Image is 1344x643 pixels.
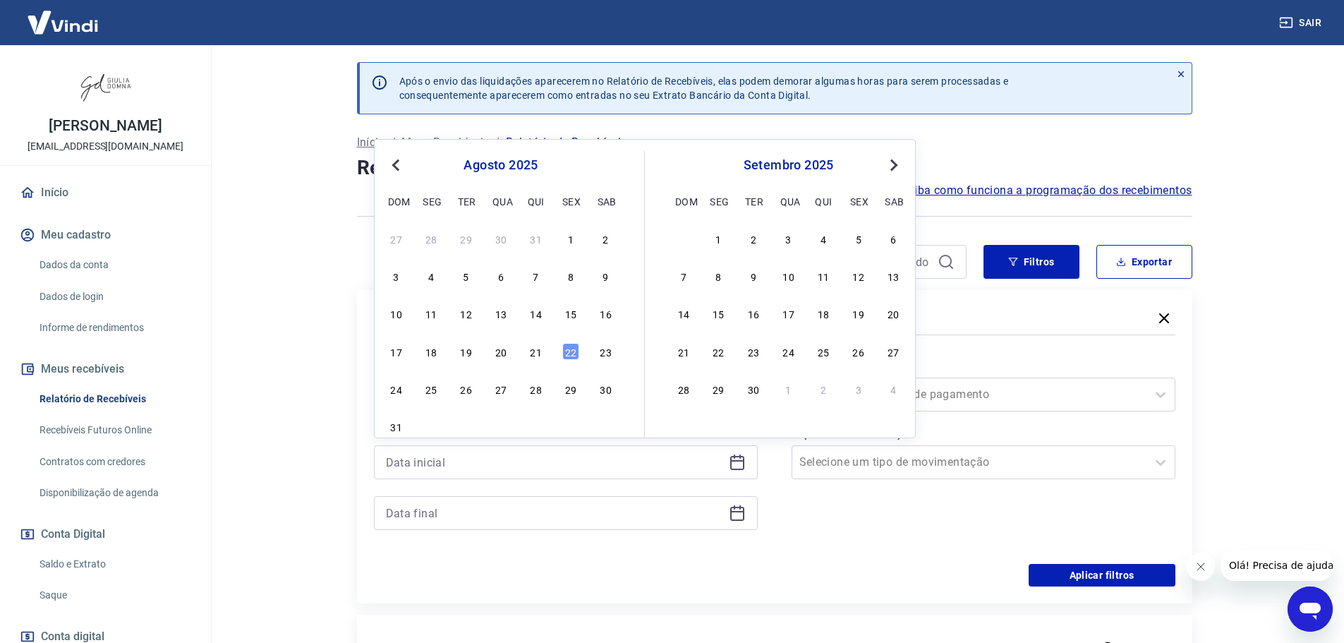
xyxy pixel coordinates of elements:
[675,343,692,360] div: Choose domingo, 21 de setembro de 2025
[528,268,545,284] div: Choose quinta-feira, 7 de agosto de 2025
[745,193,762,210] div: ter
[850,380,867,397] div: Choose sexta-feira, 3 de outubro de 2025
[850,343,867,360] div: Choose sexta-feira, 26 de setembro de 2025
[745,305,762,322] div: Choose terça-feira, 16 de setembro de 2025
[17,354,194,385] button: Meus recebíveis
[423,380,440,397] div: Choose segunda-feira, 25 de agosto de 2025
[34,416,194,445] a: Recebíveis Futuros Online
[357,154,1192,182] h4: Relatório de Recebíveis
[850,268,867,284] div: Choose sexta-feira, 12 de setembro de 2025
[458,305,475,322] div: Choose terça-feira, 12 de agosto de 2025
[745,230,762,247] div: Choose terça-feira, 2 de setembro de 2025
[399,74,1009,102] p: Após o envio das liquidações aparecerem no Relatório de Recebíveis, elas podem demorar algumas ho...
[675,305,692,322] div: Choose domingo, 14 de setembro de 2025
[506,134,627,151] p: Relatório de Recebíveis
[815,230,832,247] div: Choose quinta-feira, 4 de setembro de 2025
[850,305,867,322] div: Choose sexta-feira, 19 de setembro de 2025
[387,157,404,174] button: Previous Month
[780,268,797,284] div: Choose quarta-feira, 10 de setembro de 2025
[528,380,545,397] div: Choose quinta-feira, 28 de agosto de 2025
[901,182,1192,199] a: Saiba como funciona a programação dos recebimentos
[815,343,832,360] div: Choose quinta-feira, 25 de setembro de 2025
[386,228,616,437] div: month 2025-08
[528,193,545,210] div: qui
[710,268,727,284] div: Choose segunda-feira, 8 de setembro de 2025
[1288,587,1333,632] iframe: Botão para abrir a janela de mensagens
[492,193,509,210] div: qua
[423,230,440,247] div: Choose segunda-feira, 28 de julho de 2025
[598,230,615,247] div: Choose sábado, 2 de agosto de 2025
[1096,245,1192,279] button: Exportar
[492,268,509,284] div: Choose quarta-feira, 6 de agosto de 2025
[34,385,194,414] a: Relatório de Recebíveis
[388,268,405,284] div: Choose domingo, 3 de agosto de 2025
[1221,550,1333,581] iframe: Mensagem da empresa
[528,305,545,322] div: Choose quinta-feira, 14 de agosto de 2025
[885,343,902,360] div: Choose sábado, 27 de setembro de 2025
[388,418,405,435] div: Choose domingo, 31 de agosto de 2025
[78,56,134,113] img: 11efcaa0-b592-4158-bf44-3e3a1f4dab66.jpeg
[492,343,509,360] div: Choose quarta-feira, 20 de agosto de 2025
[562,305,579,322] div: Choose sexta-feira, 15 de agosto de 2025
[423,193,440,210] div: seg
[34,479,194,507] a: Disponibilização de agenda
[8,10,119,21] span: Olá! Precisa de ajuda?
[794,426,1173,443] label: Tipo de Movimentação
[598,343,615,360] div: Choose sábado, 23 de agosto de 2025
[710,380,727,397] div: Choose segunda-feira, 29 de setembro de 2025
[458,193,475,210] div: ter
[458,268,475,284] div: Choose terça-feira, 5 de agosto de 2025
[495,134,500,151] p: /
[423,268,440,284] div: Choose segunda-feira, 4 de agosto de 2025
[388,343,405,360] div: Choose domingo, 17 de agosto de 2025
[528,230,545,247] div: Choose quinta-feira, 31 de julho de 2025
[17,220,194,251] button: Meu cadastro
[388,380,405,397] div: Choose domingo, 24 de agosto de 2025
[710,305,727,322] div: Choose segunda-feira, 15 de setembro de 2025
[17,519,194,550] button: Conta Digital
[34,581,194,610] a: Saque
[17,1,109,44] img: Vindi
[885,268,902,284] div: Choose sábado, 13 de setembro de 2025
[673,228,904,399] div: month 2025-09
[28,139,183,154] p: [EMAIL_ADDRESS][DOMAIN_NAME]
[34,251,194,280] a: Dados da conta
[794,358,1173,375] label: Forma de Pagamento
[423,305,440,322] div: Choose segunda-feira, 11 de agosto de 2025
[458,380,475,397] div: Choose terça-feira, 26 de agosto de 2025
[780,380,797,397] div: Choose quarta-feira, 1 de outubro de 2025
[562,418,579,435] div: Choose sexta-feira, 5 de setembro de 2025
[423,343,440,360] div: Choose segunda-feira, 18 de agosto de 2025
[745,343,762,360] div: Choose terça-feira, 23 de setembro de 2025
[598,268,615,284] div: Choose sábado, 9 de agosto de 2025
[388,230,405,247] div: Choose domingo, 27 de julho de 2025
[34,282,194,311] a: Dados de login
[386,157,616,174] div: agosto 2025
[675,380,692,397] div: Choose domingo, 28 de setembro de 2025
[598,193,615,210] div: sab
[675,193,692,210] div: dom
[675,268,692,284] div: Choose domingo, 7 de setembro de 2025
[885,305,902,322] div: Choose sábado, 20 de setembro de 2025
[850,230,867,247] div: Choose sexta-feira, 5 de setembro de 2025
[34,313,194,342] a: Informe de rendimentos
[34,447,194,476] a: Contratos com credores
[528,343,545,360] div: Choose quinta-feira, 21 de agosto de 2025
[562,343,579,360] div: Choose sexta-feira, 22 de agosto de 2025
[745,268,762,284] div: Choose terça-feira, 9 de setembro de 2025
[562,268,579,284] div: Choose sexta-feira, 8 de agosto de 2025
[386,503,723,524] input: Data final
[815,380,832,397] div: Choose quinta-feira, 2 de outubro de 2025
[745,380,762,397] div: Choose terça-feira, 30 de setembro de 2025
[780,343,797,360] div: Choose quarta-feira, 24 de setembro de 2025
[1276,10,1327,36] button: Sair
[598,418,615,435] div: Choose sábado, 6 de setembro de 2025
[492,305,509,322] div: Choose quarta-feira, 13 de agosto de 2025
[357,134,385,151] a: Início
[983,245,1079,279] button: Filtros
[780,193,797,210] div: qua
[562,230,579,247] div: Choose sexta-feira, 1 de agosto de 2025
[780,230,797,247] div: Choose quarta-feira, 3 de setembro de 2025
